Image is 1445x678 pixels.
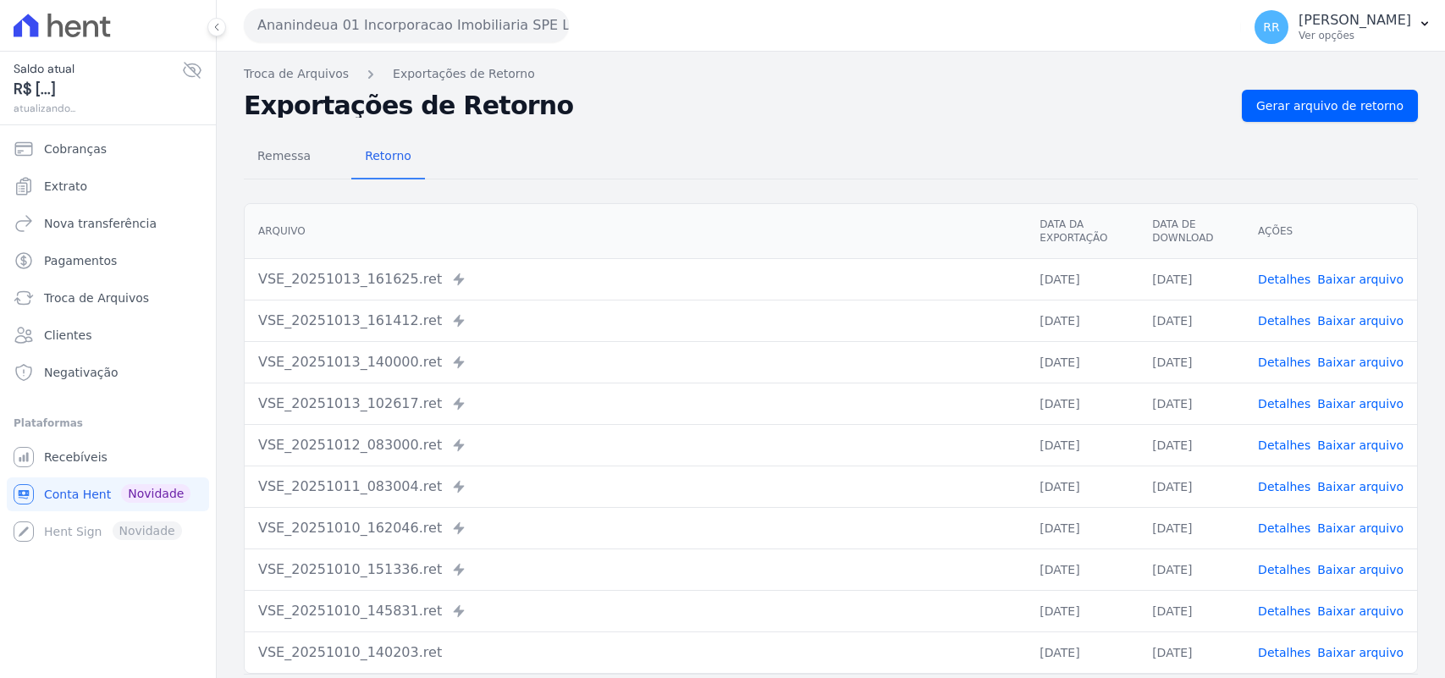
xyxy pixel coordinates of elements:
td: [DATE] [1026,631,1139,673]
span: Retorno [355,139,422,173]
span: Negativação [44,364,119,381]
span: Remessa [247,139,321,173]
a: Retorno [351,135,425,179]
span: Gerar arquivo de retorno [1256,97,1404,114]
p: [PERSON_NAME] [1299,12,1411,29]
div: Plataformas [14,413,202,433]
span: atualizando... [14,101,182,116]
a: Pagamentos [7,244,209,278]
a: Exportações de Retorno [393,65,535,83]
a: Baixar arquivo [1317,646,1404,659]
button: RR [PERSON_NAME] Ver opções [1241,3,1445,51]
div: VSE_20251010_151336.ret [258,559,1012,580]
a: Negativação [7,356,209,389]
a: Extrato [7,169,209,203]
a: Clientes [7,318,209,352]
td: [DATE] [1026,590,1139,631]
span: Recebíveis [44,449,108,466]
span: Saldo atual [14,60,182,78]
td: [DATE] [1139,341,1244,383]
th: Data da Exportação [1026,204,1139,259]
span: Conta Hent [44,486,111,503]
div: VSE_20251010_145831.ret [258,601,1012,621]
td: [DATE] [1139,590,1244,631]
a: Detalhes [1258,356,1310,369]
p: Ver opções [1299,29,1411,42]
div: VSE_20251013_161412.ret [258,311,1012,331]
td: [DATE] [1139,548,1244,590]
a: Detalhes [1258,563,1310,576]
a: Detalhes [1258,438,1310,452]
span: Extrato [44,178,87,195]
a: Conta Hent Novidade [7,477,209,511]
td: [DATE] [1026,300,1139,341]
a: Baixar arquivo [1317,480,1404,493]
a: Baixar arquivo [1317,273,1404,286]
td: [DATE] [1026,383,1139,424]
a: Baixar arquivo [1317,314,1404,328]
a: Baixar arquivo [1317,521,1404,535]
span: RR [1263,21,1279,33]
td: [DATE] [1026,507,1139,548]
a: Troca de Arquivos [244,65,349,83]
span: Nova transferência [44,215,157,232]
a: Detalhes [1258,397,1310,411]
nav: Sidebar [14,132,202,548]
div: VSE_20251013_102617.ret [258,394,1012,414]
div: VSE_20251012_083000.ret [258,435,1012,455]
span: Novidade [121,484,190,503]
td: [DATE] [1139,631,1244,673]
a: Detalhes [1258,646,1310,659]
div: VSE_20251013_161625.ret [258,269,1012,289]
td: [DATE] [1026,341,1139,383]
td: [DATE] [1139,507,1244,548]
a: Baixar arquivo [1317,356,1404,369]
a: Baixar arquivo [1317,438,1404,452]
th: Arquivo [245,204,1026,259]
td: [DATE] [1026,424,1139,466]
td: [DATE] [1139,383,1244,424]
div: VSE_20251010_162046.ret [258,518,1012,538]
a: Detalhes [1258,314,1310,328]
a: Baixar arquivo [1317,604,1404,618]
button: Ananindeua 01 Incorporacao Imobiliaria SPE LTDA [244,8,569,42]
h2: Exportações de Retorno [244,94,1228,118]
a: Detalhes [1258,480,1310,493]
th: Data de Download [1139,204,1244,259]
span: Cobranças [44,141,107,157]
div: VSE_20251011_083004.ret [258,477,1012,497]
span: Troca de Arquivos [44,289,149,306]
th: Ações [1244,204,1417,259]
td: [DATE] [1139,466,1244,507]
a: Cobranças [7,132,209,166]
td: [DATE] [1026,466,1139,507]
a: Troca de Arquivos [7,281,209,315]
a: Detalhes [1258,273,1310,286]
a: Baixar arquivo [1317,397,1404,411]
td: [DATE] [1139,258,1244,300]
nav: Breadcrumb [244,65,1418,83]
a: Baixar arquivo [1317,563,1404,576]
td: [DATE] [1026,258,1139,300]
a: Recebíveis [7,440,209,474]
div: VSE_20251010_140203.ret [258,642,1012,663]
span: Clientes [44,327,91,344]
a: Remessa [244,135,324,179]
div: VSE_20251013_140000.ret [258,352,1012,372]
span: R$ [...] [14,78,182,101]
td: [DATE] [1026,548,1139,590]
a: Nova transferência [7,207,209,240]
a: Detalhes [1258,604,1310,618]
td: [DATE] [1139,424,1244,466]
a: Detalhes [1258,521,1310,535]
a: Gerar arquivo de retorno [1242,90,1418,122]
td: [DATE] [1139,300,1244,341]
span: Pagamentos [44,252,117,269]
